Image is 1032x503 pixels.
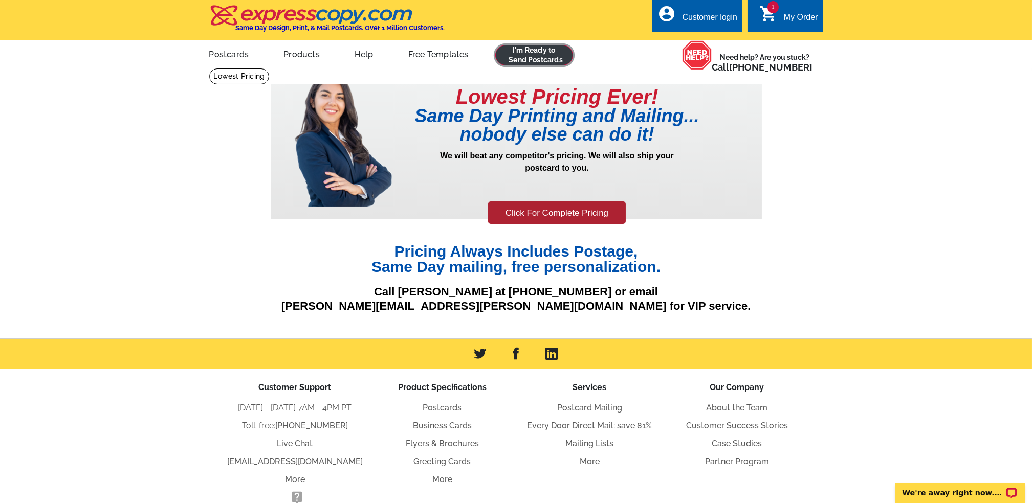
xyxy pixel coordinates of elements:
[222,420,369,432] li: Toll-free:
[267,41,336,65] a: Products
[705,456,769,466] a: Partner Program
[686,421,788,430] a: Customer Success Stories
[259,382,332,392] span: Customer Support
[710,382,764,392] span: Our Company
[712,52,818,73] span: Need help? Are you stuck?
[712,439,762,448] a: Case Studies
[413,421,472,430] a: Business Cards
[338,41,390,65] a: Help
[712,62,813,73] span: Call
[392,41,485,65] a: Free Templates
[277,439,313,448] a: Live Chat
[236,24,445,32] h4: Same Day Design, Print, & Mail Postcards. Over 1 Million Customers.
[398,382,487,392] span: Product Specifications
[285,474,305,484] a: More
[406,439,479,448] a: Flyers & Brochures
[580,456,600,466] a: More
[393,86,721,107] h1: Lowest Pricing Ever!
[227,456,363,466] a: [EMAIL_ADDRESS][DOMAIN_NAME]
[414,456,471,466] a: Greeting Cards
[759,11,818,24] a: 1 shopping_cart My Order
[222,402,369,414] li: [DATE] - [DATE] 7AM - 4PM PT
[730,62,813,73] a: [PHONE_NUMBER]
[759,5,778,23] i: shopping_cart
[557,403,622,413] a: Postcard Mailing
[784,13,818,27] div: My Order
[657,11,737,24] a: account_circle Customer login
[271,285,762,314] p: Call [PERSON_NAME] at [PHONE_NUMBER] or email [PERSON_NAME][EMAIL_ADDRESS][PERSON_NAME][DOMAIN_NA...
[294,68,393,207] img: prepricing-girl.png
[657,5,676,23] i: account_circle
[393,150,721,200] p: We will beat any competitor's pricing. We will also ship your postcard to you.
[393,107,721,144] h1: Same Day Printing and Mailing... nobody else can do it!
[573,382,607,392] span: Services
[707,403,768,413] a: About the Team
[275,421,348,430] a: [PHONE_NUMBER]
[528,421,652,430] a: Every Door Direct Mail: save 81%
[423,403,462,413] a: Postcards
[682,40,712,70] img: help
[193,41,266,65] a: Postcards
[566,439,614,448] a: Mailing Lists
[488,201,626,224] a: Click For Complete Pricing
[432,474,452,484] a: More
[767,1,779,13] span: 1
[682,13,737,27] div: Customer login
[888,471,1032,503] iframe: LiveChat chat widget
[209,12,445,32] a: Same Day Design, Print, & Mail Postcards. Over 1 Million Customers.
[271,244,762,275] h1: Pricing Always Includes Postage, Same Day mailing, free personalization.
